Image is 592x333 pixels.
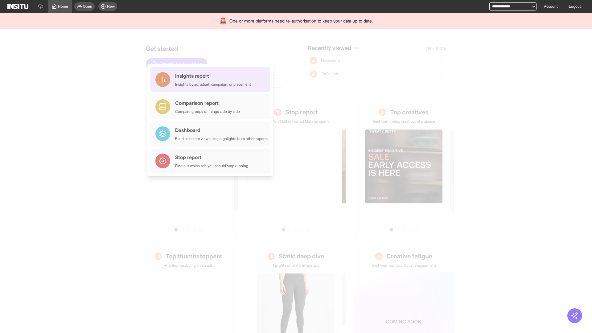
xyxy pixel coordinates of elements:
[219,17,227,25] div: 🚨
[175,126,268,134] div: Dashboard
[58,4,68,9] span: Home
[175,82,251,87] div: Insights by ad, adset, campaign, or placement
[107,4,115,9] span: New
[229,18,373,24] span: One or more platforms need re-authorisation to keep your data up to date.
[7,4,28,9] img: Logo
[175,136,268,141] div: Build a custom view using highlights from other reports
[175,154,248,161] div: Stop report
[175,109,240,114] div: Compare groups of things side by side
[175,99,240,107] div: Comparison report
[175,163,248,168] div: Find out which ads you should stop running
[175,72,251,80] div: Insights report
[83,4,92,9] span: Open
